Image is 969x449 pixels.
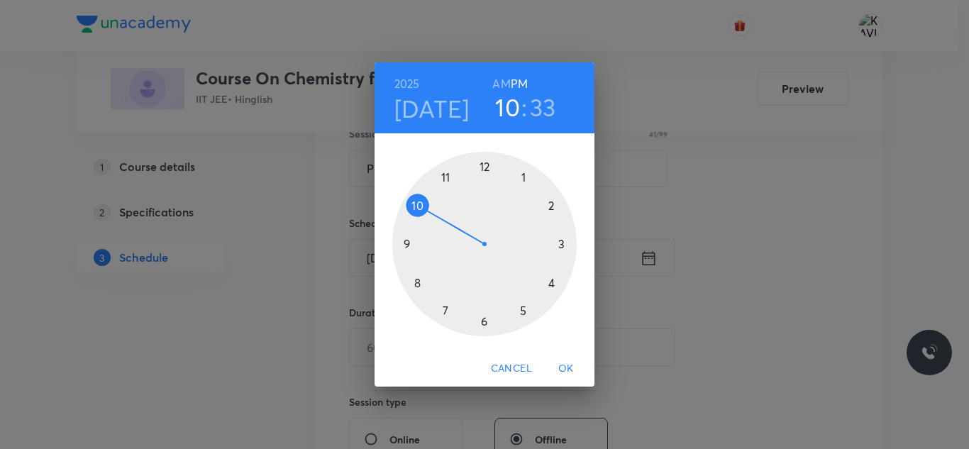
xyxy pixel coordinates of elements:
button: Cancel [485,355,538,382]
button: OK [543,355,589,382]
span: OK [549,360,583,377]
button: [DATE] [394,94,470,123]
h3: : [521,92,527,122]
button: PM [511,74,528,94]
span: Cancel [491,360,532,377]
button: 2025 [394,74,420,94]
button: AM [492,74,510,94]
button: 33 [530,92,556,122]
button: 10 [495,92,520,122]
